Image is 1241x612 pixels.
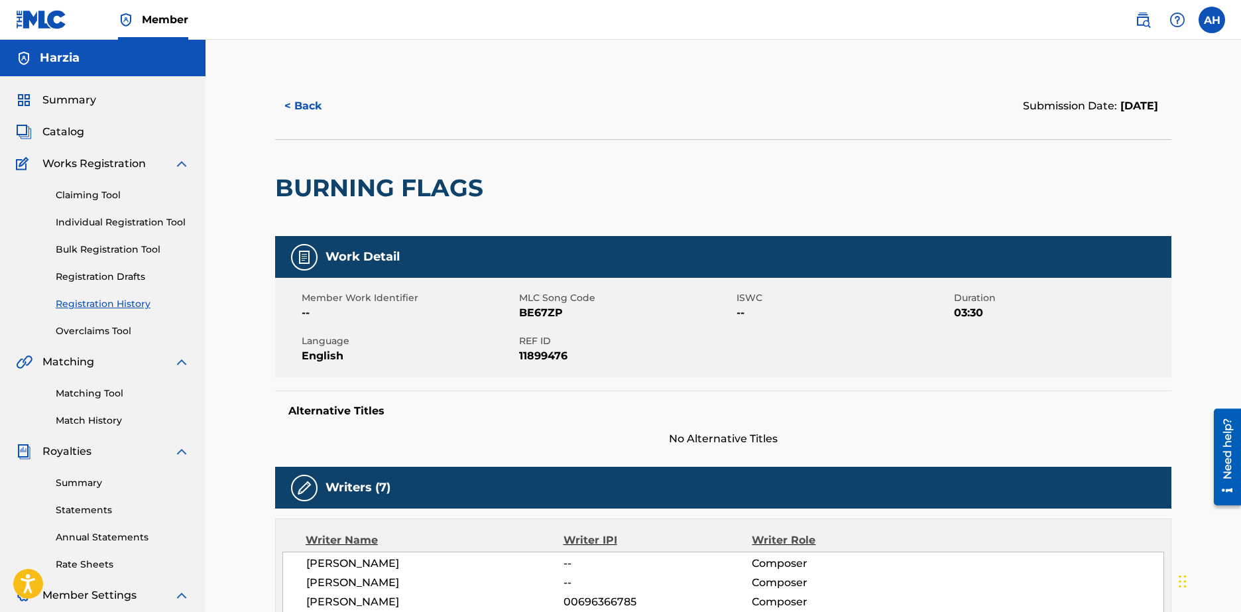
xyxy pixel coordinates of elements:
div: Writer IPI [563,532,752,548]
img: search [1135,12,1151,28]
a: Registration Drafts [56,270,190,284]
img: Works Registration [16,156,33,172]
img: Top Rightsholder [118,12,134,28]
iframe: Chat Widget [1175,548,1241,612]
img: expand [174,587,190,603]
span: Member Settings [42,587,137,603]
h5: Alternative Titles [288,404,1158,418]
span: Member Work Identifier [302,291,516,305]
span: Composer [752,594,923,610]
div: Submission Date: [1023,98,1158,114]
h5: Writers (7) [325,480,390,495]
div: Writer Role [752,532,923,548]
img: Matching [16,354,32,370]
div: Drag [1179,562,1187,601]
span: Language [302,334,516,348]
span: Composer [752,575,923,591]
img: expand [174,156,190,172]
div: Help [1164,7,1191,33]
a: Matching Tool [56,387,190,400]
span: ISWC [737,291,951,305]
span: REF ID [519,334,733,348]
a: Overclaims Tool [56,324,190,338]
span: [PERSON_NAME] [306,556,563,572]
span: English [302,348,516,364]
span: [DATE] [1117,99,1158,112]
span: -- [737,305,951,321]
h2: BURNING FLAGS [275,173,490,203]
span: 11899476 [519,348,733,364]
span: Matching [42,354,94,370]
div: Writer Name [306,532,563,548]
img: Writers [296,480,312,496]
span: -- [302,305,516,321]
span: 03:30 [954,305,1168,321]
span: 00696366785 [563,594,752,610]
a: Registration History [56,297,190,311]
a: Individual Registration Tool [56,215,190,229]
img: expand [174,354,190,370]
a: Statements [56,503,190,517]
span: Summary [42,92,96,108]
span: [PERSON_NAME] [306,575,563,591]
span: -- [563,575,752,591]
span: Duration [954,291,1168,305]
span: -- [563,556,752,572]
span: Composer [752,556,923,572]
div: User Menu [1199,7,1225,33]
span: MLC Song Code [519,291,733,305]
a: Summary [56,476,190,490]
button: < Back [275,90,355,123]
span: Member [142,12,188,27]
img: Catalog [16,124,32,140]
img: help [1169,12,1185,28]
span: Royalties [42,444,91,459]
img: Accounts [16,50,32,66]
a: Annual Statements [56,530,190,544]
a: CatalogCatalog [16,124,84,140]
h5: Harzia [40,50,80,66]
a: Public Search [1130,7,1156,33]
span: BE67ZP [519,305,733,321]
h5: Work Detail [325,249,400,265]
a: Rate Sheets [56,558,190,572]
span: No Alternative Titles [275,431,1171,447]
span: Catalog [42,124,84,140]
a: Match History [56,414,190,428]
img: Work Detail [296,249,312,265]
img: Summary [16,92,32,108]
img: Royalties [16,444,32,459]
span: Works Registration [42,156,146,172]
a: SummarySummary [16,92,96,108]
span: [PERSON_NAME] [306,594,563,610]
a: Bulk Registration Tool [56,243,190,257]
iframe: Resource Center [1204,404,1241,511]
img: expand [174,444,190,459]
a: Claiming Tool [56,188,190,202]
img: Member Settings [16,587,32,603]
img: MLC Logo [16,10,67,29]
